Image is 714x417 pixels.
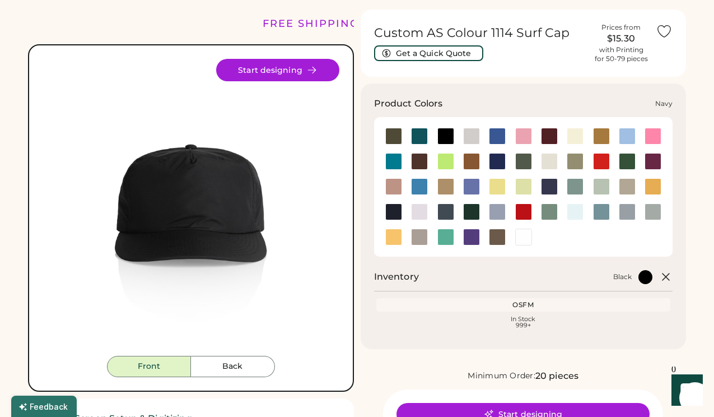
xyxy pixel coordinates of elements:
button: Start designing [216,59,339,81]
div: Prices from [601,23,641,32]
div: 20 pieces [535,369,578,383]
div: Minimum Order: [468,370,535,382]
button: Front [107,356,191,377]
button: Back [191,356,275,377]
button: Get a Quick Quote [374,45,483,61]
iframe: Front Chat [661,367,709,415]
div: OSFM [379,300,669,309]
h2: Inventory [374,270,419,284]
h3: Product Colors [374,97,443,110]
div: 1114 Style Image [43,59,339,356]
div: with Printing for 50-79 pieces [595,45,648,63]
img: 1114 - Black Front Image [43,59,339,356]
h1: Custom AS Colour 1114 Surf Cap [374,25,587,41]
div: $15.30 [593,32,649,45]
div: Black [613,272,632,281]
div: In Stock 999+ [379,316,669,328]
div: FREE SHIPPING [263,16,359,31]
div: Navy [655,99,673,108]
